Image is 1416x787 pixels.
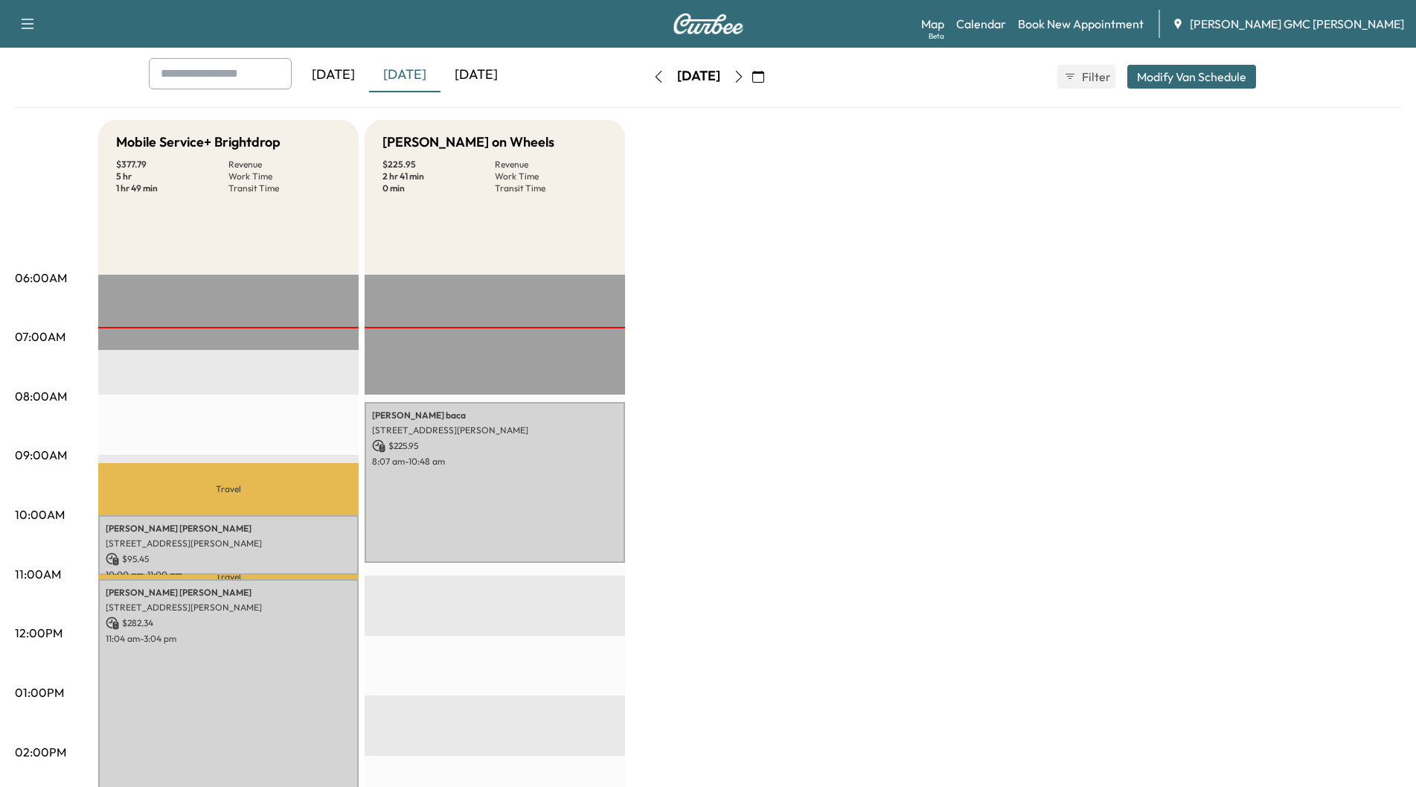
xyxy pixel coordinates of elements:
div: [DATE] [677,67,720,86]
p: 07:00AM [15,328,65,345]
p: 12:00PM [15,624,63,642]
p: 08:00AM [15,387,67,405]
p: [STREET_ADDRESS][PERSON_NAME] [372,424,618,436]
img: Curbee Logo [673,13,744,34]
p: $ 225.95 [372,439,618,453]
p: 2 hr 41 min [382,171,495,182]
p: [STREET_ADDRESS][PERSON_NAME] [106,602,351,614]
button: Modify Van Schedule [1127,65,1256,89]
p: Work Time [228,171,341,182]
p: 09:00AM [15,446,67,464]
p: [PERSON_NAME] [PERSON_NAME] [106,523,351,535]
h5: Mobile Service+ Brightdrop [116,132,281,153]
p: 10:00AM [15,506,65,523]
span: Filter [1082,68,1109,86]
p: $ 377.79 [116,159,228,171]
p: $ 282.34 [106,616,351,630]
p: 0 min [382,182,495,194]
span: [PERSON_NAME] GMC [PERSON_NAME] [1190,15,1404,33]
p: [STREET_ADDRESS][PERSON_NAME] [106,538,351,549]
p: 01:00PM [15,684,64,701]
p: Travel [98,463,359,515]
p: 5 hr [116,171,228,182]
div: [DATE] [369,58,441,92]
a: Calendar [956,15,1006,33]
p: 02:00PM [15,743,66,761]
p: Revenue [495,159,607,171]
button: Filter [1057,65,1115,89]
a: Book New Appointment [1018,15,1144,33]
p: 11:04 am - 3:04 pm [106,633,351,645]
p: 11:00AM [15,565,61,583]
h5: [PERSON_NAME] on Wheels [382,132,554,153]
p: $ 225.95 [382,159,495,171]
p: 1 hr 49 min [116,182,228,194]
a: MapBeta [921,15,944,33]
p: [PERSON_NAME] baca [372,410,618,421]
p: Travel [98,575,359,579]
p: Work Time [495,171,607,182]
div: Beta [929,31,944,42]
p: [PERSON_NAME] [PERSON_NAME] [106,587,351,599]
p: 10:00 am - 11:00 am [106,569,351,581]
p: Revenue [228,159,341,171]
p: Transit Time [228,182,341,194]
p: 8:07 am - 10:48 am [372,456,618,468]
p: Transit Time [495,182,607,194]
div: [DATE] [441,58,512,92]
p: 06:00AM [15,269,67,287]
p: $ 95.45 [106,552,351,566]
div: [DATE] [298,58,369,92]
